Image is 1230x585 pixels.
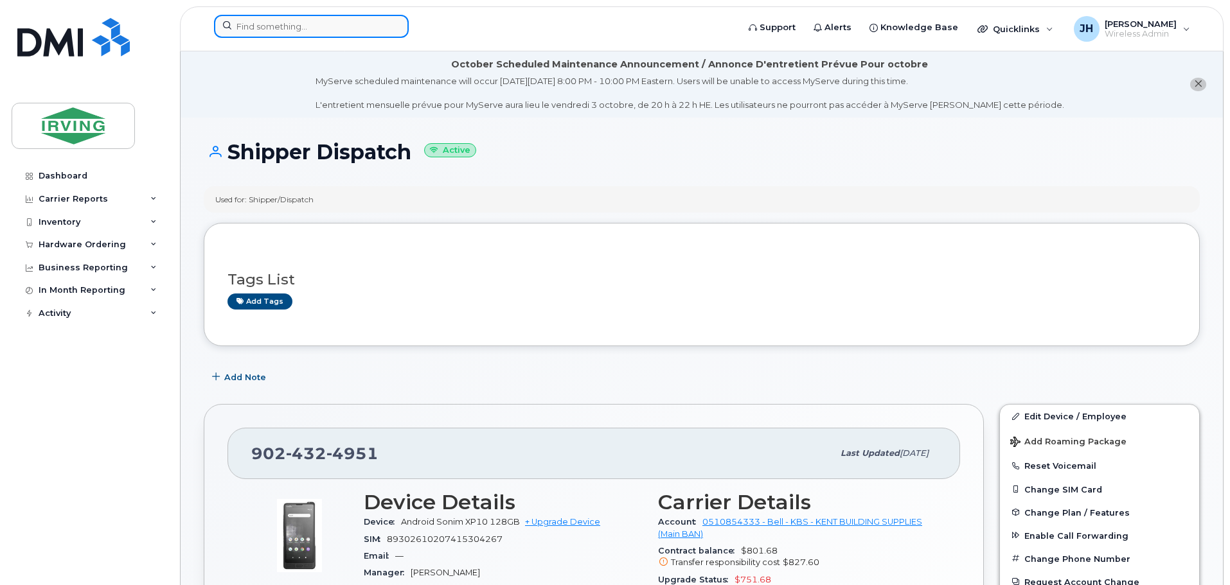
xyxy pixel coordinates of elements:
div: MyServe scheduled maintenance will occur [DATE][DATE] 8:00 PM - 10:00 PM Eastern. Users will be u... [316,75,1064,111]
button: Add Roaming Package [1000,428,1199,454]
span: 902 [251,444,379,463]
span: Last updated [841,448,900,458]
a: 0510854333 - Bell - KBS - KENT BUILDING SUPPLIES (Main BAN) [658,517,922,538]
span: 89302610207415304267 [387,534,503,544]
span: [PERSON_NAME] [411,568,480,577]
h1: Shipper Dispatch [204,141,1200,163]
span: Upgrade Status [658,575,735,584]
span: Manager [364,568,411,577]
span: $801.68 [658,546,937,569]
h3: Carrier Details [658,491,937,514]
button: Change Plan / Features [1000,501,1199,524]
span: Device [364,517,401,527]
span: [DATE] [900,448,929,458]
h3: Tags List [227,272,1176,288]
span: Email [364,551,395,561]
span: Enable Call Forwarding [1024,530,1128,540]
img: image20231002-3703462-16o6i1x.jpeg [261,497,338,574]
span: Transfer responsibility cost [671,557,780,567]
small: Active [424,143,476,158]
div: October Scheduled Maintenance Announcement / Annonce D'entretient Prévue Pour octobre [451,58,928,71]
span: 4951 [326,444,379,463]
span: Change Plan / Features [1024,507,1130,517]
span: Account [658,517,702,527]
span: 432 [286,444,326,463]
span: Contract balance [658,546,741,555]
a: + Upgrade Device [525,517,600,527]
span: Android Sonim XP10 128GB [401,517,520,527]
button: Enable Call Forwarding [1000,524,1199,547]
h3: Device Details [364,491,643,514]
span: SIM [364,534,387,544]
span: — [395,551,404,561]
button: Change SIM Card [1000,478,1199,501]
span: Add Note [224,371,266,383]
span: $751.68 [735,575,771,584]
a: Add tags [227,293,292,310]
button: close notification [1190,78,1206,91]
a: Edit Device / Employee [1000,405,1199,428]
button: Add Note [204,365,277,389]
div: Used for: Shipper/Dispatch [215,194,314,205]
button: Reset Voicemail [1000,454,1199,477]
button: Change Phone Number [1000,547,1199,570]
span: $827.60 [783,557,819,567]
span: Add Roaming Package [1010,437,1127,449]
